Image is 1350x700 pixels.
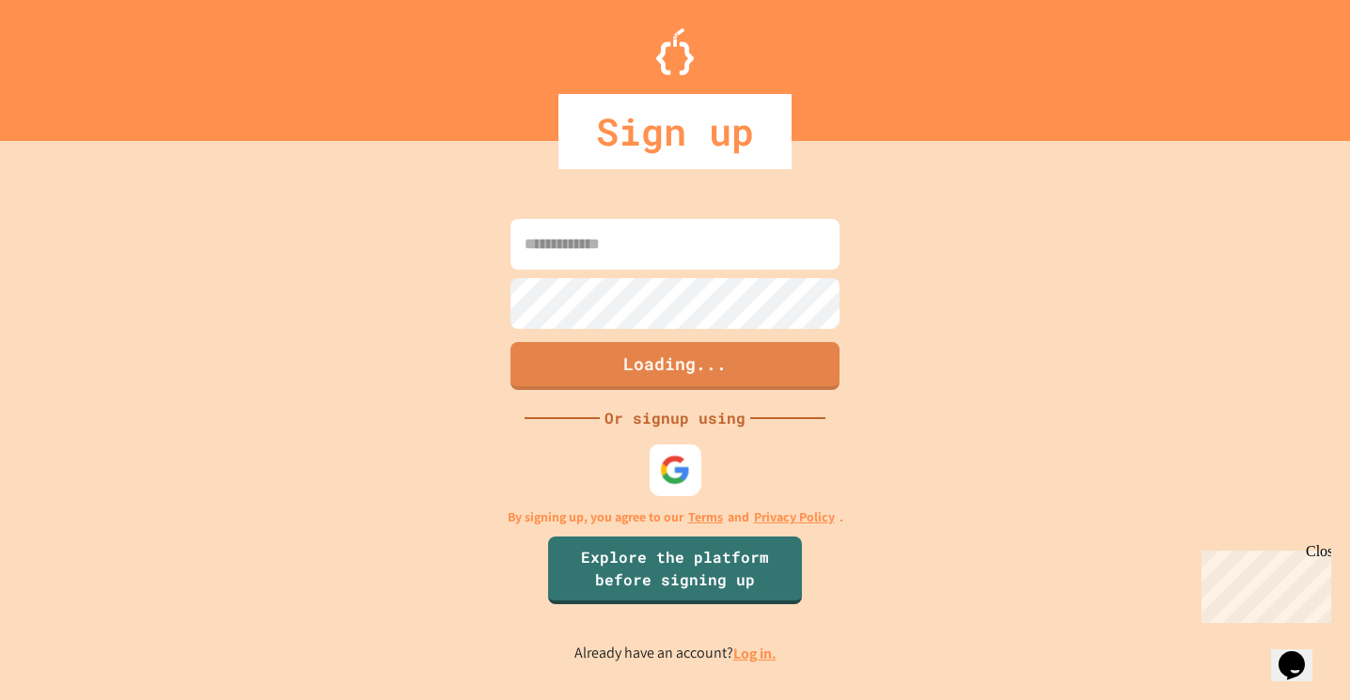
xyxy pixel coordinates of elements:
a: Terms [688,507,723,527]
div: Sign up [558,94,792,169]
img: google-icon.svg [660,454,691,485]
a: Log in. [733,644,777,663]
p: Already have an account? [574,642,777,665]
img: Logo.svg [656,28,694,75]
p: By signing up, you agree to our and . [508,507,843,527]
div: Or signup using [600,407,750,429]
button: Loading... [510,342,840,390]
iframe: chat widget [1271,625,1331,681]
a: Privacy Policy [754,507,835,527]
a: Explore the platform before signing up [548,537,802,604]
div: Chat with us now!Close [8,8,130,119]
iframe: chat widget [1194,543,1331,623]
